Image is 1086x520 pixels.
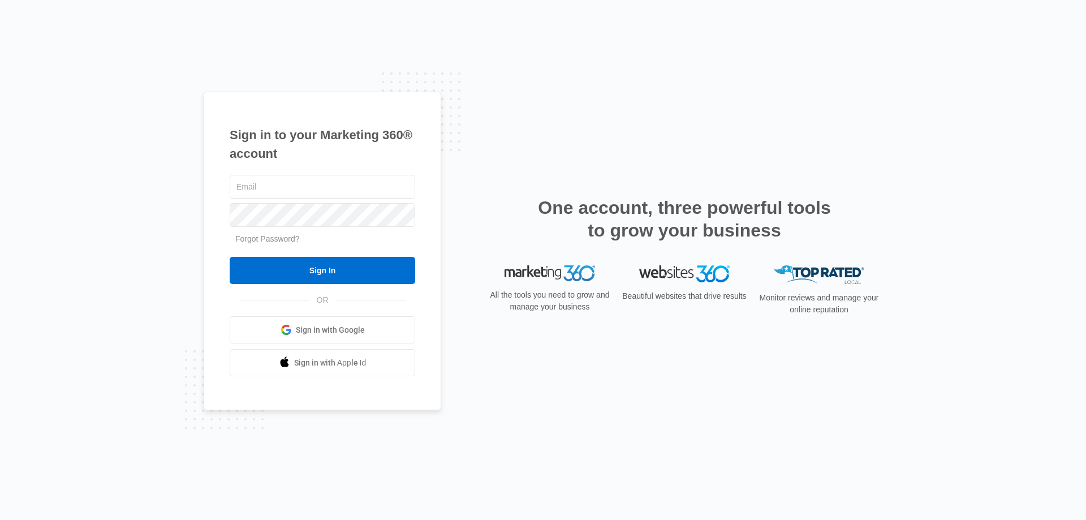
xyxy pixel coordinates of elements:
[230,126,415,163] h1: Sign in to your Marketing 360® account
[230,175,415,199] input: Email
[294,357,367,369] span: Sign in with Apple Id
[230,316,415,343] a: Sign in with Google
[621,290,748,302] p: Beautiful websites that drive results
[756,292,882,316] p: Monitor reviews and manage your online reputation
[639,265,730,282] img: Websites 360
[774,265,864,284] img: Top Rated Local
[230,257,415,284] input: Sign In
[535,196,834,242] h2: One account, three powerful tools to grow your business
[296,324,365,336] span: Sign in with Google
[235,234,300,243] a: Forgot Password?
[486,289,613,313] p: All the tools you need to grow and manage your business
[309,294,337,306] span: OR
[230,349,415,376] a: Sign in with Apple Id
[505,265,595,281] img: Marketing 360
